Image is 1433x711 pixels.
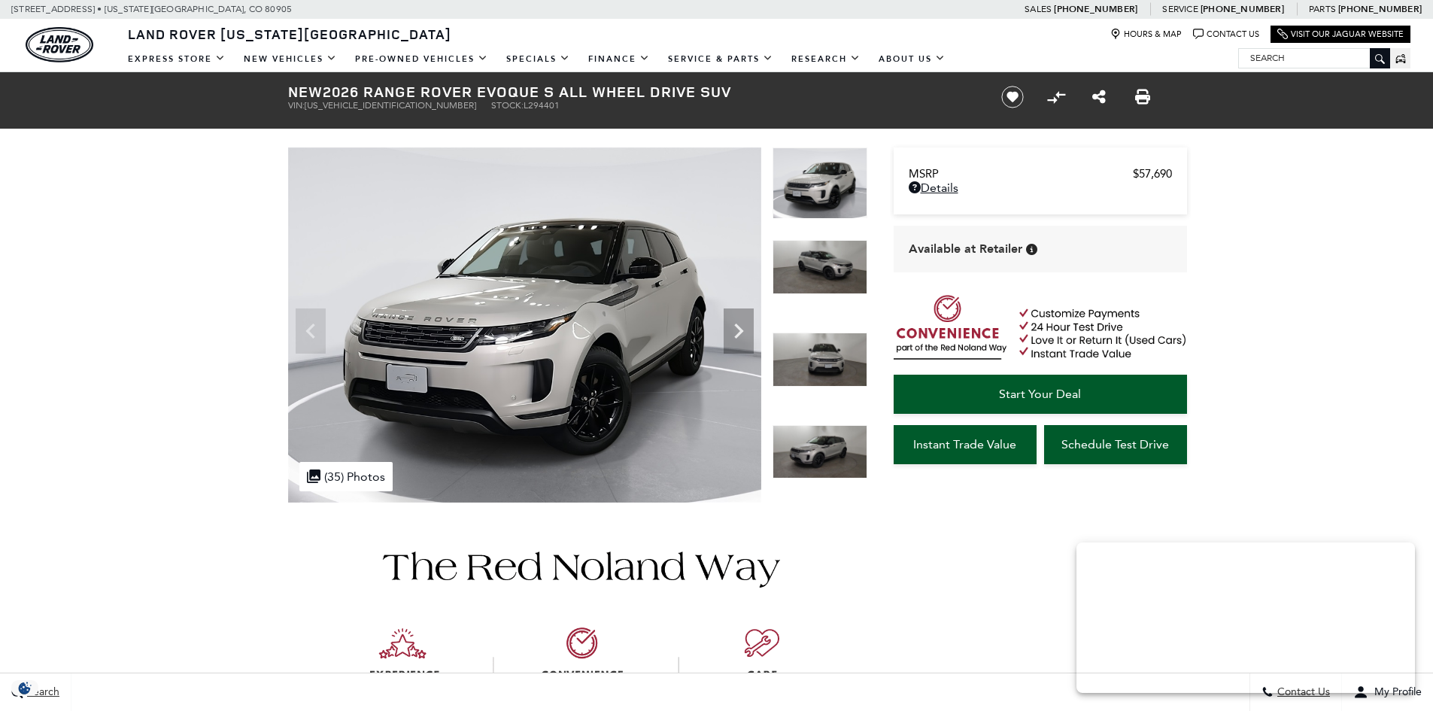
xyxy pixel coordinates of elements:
a: Schedule Test Drive [1044,425,1187,464]
a: Instant Trade Value [894,425,1037,464]
a: Share this New 2026 Range Rover Evoque S All Wheel Drive SUV [1092,88,1106,106]
span: VIN: [288,100,305,111]
a: Service & Parts [659,46,782,72]
a: Contact Us [1193,29,1259,40]
a: [PHONE_NUMBER] [1338,3,1422,15]
img: New 2026 Seoul Pearl Silver LAND ROVER S image 2 [773,240,867,294]
a: [PHONE_NUMBER] [1201,3,1284,15]
a: EXPRESS STORE [119,46,235,72]
a: Research [782,46,870,72]
a: Details [909,181,1172,195]
iframe: YouTube video player [894,472,1187,709]
a: Specials [497,46,579,72]
a: Pre-Owned Vehicles [346,46,497,72]
span: Start Your Deal [999,387,1081,401]
span: Land Rover [US_STATE][GEOGRAPHIC_DATA] [128,25,451,43]
span: Stock: [491,100,524,111]
span: Parts [1309,4,1336,14]
button: Save vehicle [996,85,1029,109]
span: Sales [1025,4,1052,14]
a: [STREET_ADDRESS] • [US_STATE][GEOGRAPHIC_DATA], CO 80905 [11,4,292,14]
section: Click to Open Cookie Consent Modal [8,680,42,696]
img: New 2026 Seoul Pearl Silver LAND ROVER S image 1 [288,147,761,503]
button: Compare vehicle [1045,86,1067,108]
input: Search [1239,49,1389,67]
img: New 2026 Seoul Pearl Silver LAND ROVER S image 4 [773,425,867,479]
img: Opt-Out Icon [8,680,42,696]
a: land-rover [26,27,93,62]
span: MSRP [909,167,1133,181]
span: Service [1162,4,1198,14]
div: Vehicle is in stock and ready for immediate delivery. Due to demand, availability is subject to c... [1026,244,1037,255]
a: New Vehicles [235,46,346,72]
h1: 2026 Range Rover Evoque S All Wheel Drive SUV [288,84,976,100]
div: (35) Photos [299,462,393,491]
span: $57,690 [1133,167,1172,181]
div: Next [724,308,754,354]
span: Instant Trade Value [913,437,1016,451]
a: Land Rover [US_STATE][GEOGRAPHIC_DATA] [119,25,460,43]
span: Available at Retailer [909,241,1022,257]
img: Land Rover [26,27,93,62]
img: New 2026 Seoul Pearl Silver LAND ROVER S image 1 [773,147,867,219]
a: Visit Our Jaguar Website [1277,29,1404,40]
a: [PHONE_NUMBER] [1054,3,1137,15]
a: About Us [870,46,955,72]
span: [US_VEHICLE_IDENTIFICATION_NUMBER] [305,100,476,111]
strong: New [288,81,323,102]
a: Print this New 2026 Range Rover Evoque S All Wheel Drive SUV [1135,88,1150,106]
nav: Main Navigation [119,46,955,72]
img: New 2026 Seoul Pearl Silver LAND ROVER S image 3 [773,333,867,387]
a: Finance [579,46,659,72]
a: Hours & Map [1110,29,1182,40]
a: Start Your Deal [894,375,1187,414]
span: Schedule Test Drive [1061,437,1169,451]
span: L294401 [524,100,560,111]
a: MSRP $57,690 [909,167,1172,181]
